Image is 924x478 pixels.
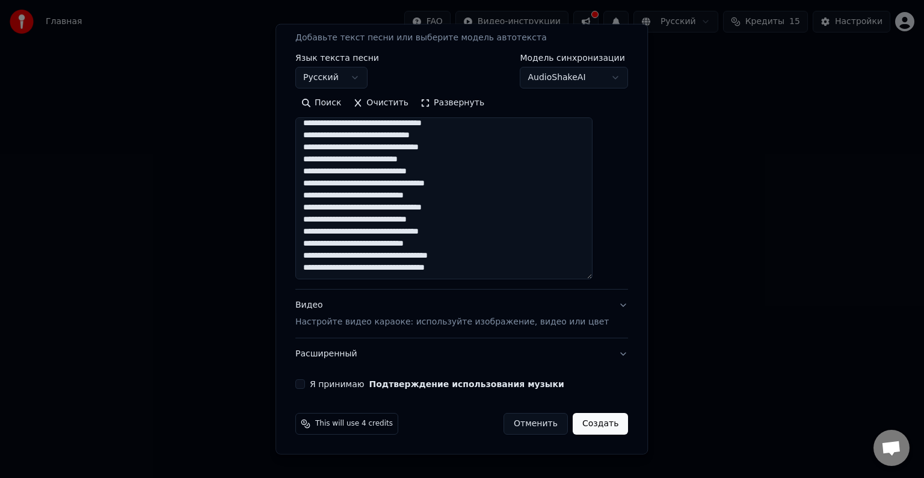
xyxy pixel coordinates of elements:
[520,54,629,62] label: Модель синхронизации
[295,299,609,328] div: Видео
[348,93,415,113] button: Очистить
[414,93,490,113] button: Развернуть
[295,32,547,44] p: Добавьте текст песни или выберите модель автотекста
[295,316,609,328] p: Настройте видео караоке: используйте изображение, видео или цвет
[504,413,568,435] button: Отменить
[295,5,628,54] button: Текст песниДобавьте текст песни или выберите модель автотекста
[573,413,628,435] button: Создать
[295,54,379,62] label: Язык текста песни
[295,290,628,338] button: ВидеоНастройте видео караоке: используйте изображение, видео или цвет
[295,338,628,370] button: Расширенный
[310,380,564,388] label: Я принимаю
[369,380,564,388] button: Я принимаю
[295,54,628,289] div: Текст песниДобавьте текст песни или выберите модель автотекста
[315,419,393,429] span: This will use 4 credits
[295,93,347,113] button: Поиск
